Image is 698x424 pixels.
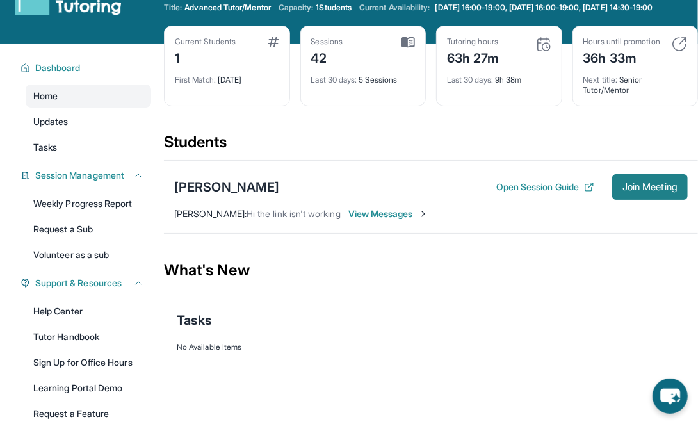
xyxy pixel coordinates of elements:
button: chat-button [653,379,688,414]
button: Join Meeting [612,174,688,200]
span: First Match : [175,75,216,85]
a: Updates [26,110,151,133]
span: 1 Students [316,3,352,13]
span: Title: [164,3,182,13]
span: Home [33,90,58,102]
img: card [401,37,415,48]
img: card [536,37,551,52]
div: 5 Sessions [311,67,416,85]
button: Dashboard [30,61,143,74]
div: What's New [164,242,698,298]
a: Request a Sub [26,218,151,241]
button: Session Management [30,169,143,182]
a: Sign Up for Office Hours [26,351,151,374]
a: Home [26,85,151,108]
img: card [672,37,687,52]
span: Updates [33,115,69,128]
div: 63h 27m [447,47,499,67]
span: Join Meeting [622,183,678,191]
span: [PERSON_NAME] : [174,208,247,219]
div: [PERSON_NAME] [174,178,279,196]
a: Tutor Handbook [26,325,151,348]
span: Advanced Tutor/Mentor [184,3,270,13]
span: Capacity: [279,3,314,13]
span: Hi the link isn't working [247,208,341,219]
span: Session Management [35,169,124,182]
div: Tutoring hours [447,37,499,47]
a: Weekly Progress Report [26,192,151,215]
span: Tasks [177,311,212,329]
span: View Messages [348,208,428,220]
span: Support & Resources [35,277,122,289]
a: Tasks [26,136,151,159]
div: [DATE] [175,67,279,85]
div: Hours until promotion [583,37,660,47]
div: Students [164,132,698,160]
span: Tasks [33,141,57,154]
span: Next title : [583,75,618,85]
img: Chevron-Right [418,209,428,219]
a: Volunteer as a sub [26,243,151,266]
a: Help Center [26,300,151,323]
span: Current Availability: [359,3,430,13]
span: Last 30 days : [447,75,493,85]
img: card [268,37,279,47]
button: Open Session Guide [496,181,594,193]
span: Last 30 days : [311,75,357,85]
div: Senior Tutor/Mentor [583,67,688,95]
div: Current Students [175,37,236,47]
div: 9h 38m [447,67,551,85]
div: 42 [311,47,343,67]
span: Dashboard [35,61,81,74]
div: 1 [175,47,236,67]
div: No Available Items [177,342,685,352]
a: Learning Portal Demo [26,377,151,400]
button: Support & Resources [30,277,143,289]
div: Sessions [311,37,343,47]
a: [DATE] 16:00-19:00, [DATE] 16:00-19:00, [DATE] 14:30-19:00 [433,3,656,13]
span: [DATE] 16:00-19:00, [DATE] 16:00-19:00, [DATE] 14:30-19:00 [435,3,653,13]
div: 36h 33m [583,47,660,67]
